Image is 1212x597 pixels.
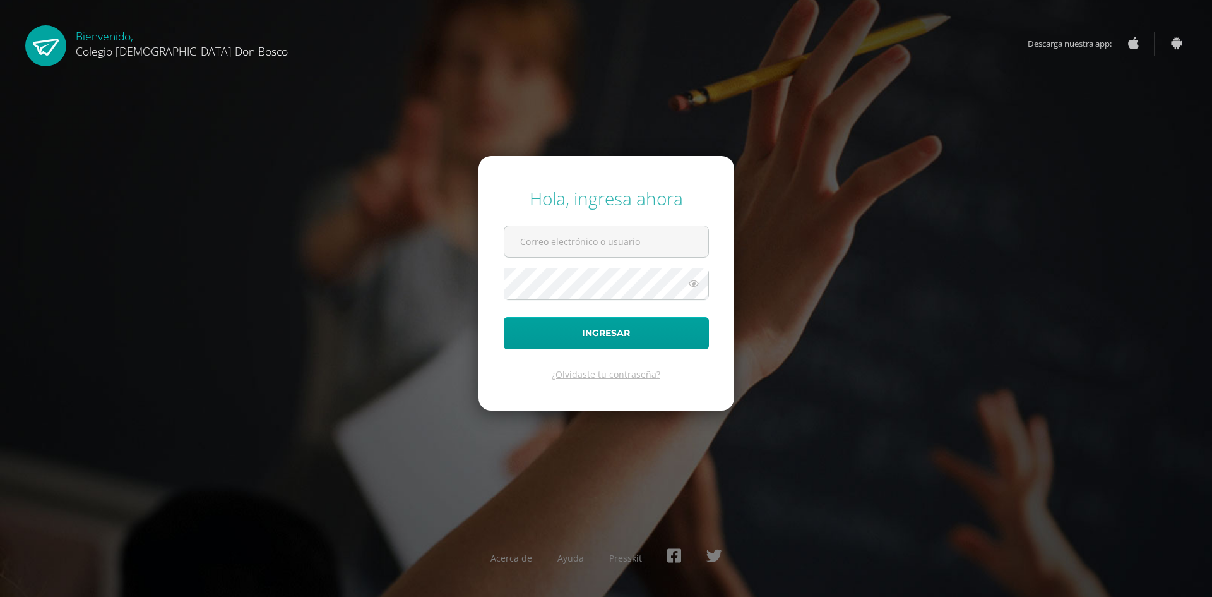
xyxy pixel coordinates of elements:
[552,368,660,380] a: ¿Olvidaste tu contraseña?
[557,552,584,564] a: Ayuda
[76,44,288,59] span: Colegio [DEMOGRAPHIC_DATA] Don Bosco
[76,25,288,59] div: Bienvenido,
[490,552,532,564] a: Acerca de
[1028,32,1124,56] span: Descarga nuestra app:
[504,317,709,349] button: Ingresar
[504,226,708,257] input: Correo electrónico o usuario
[609,552,642,564] a: Presskit
[504,186,709,210] div: Hola, ingresa ahora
